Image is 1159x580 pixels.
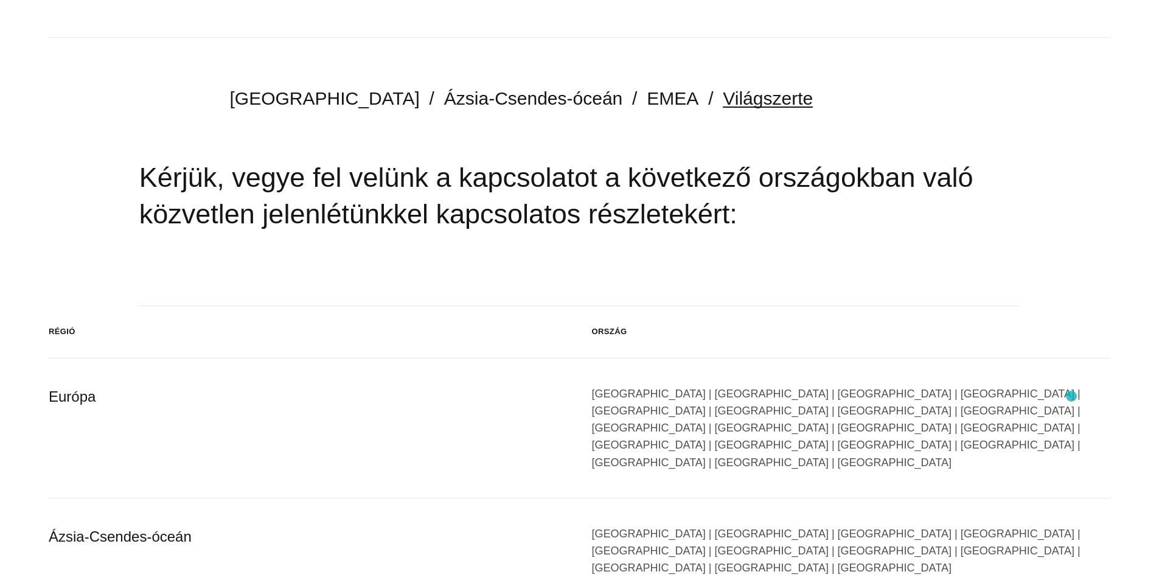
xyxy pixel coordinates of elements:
[592,528,1081,574] font: [GEOGRAPHIC_DATA] | [GEOGRAPHIC_DATA] | [GEOGRAPHIC_DATA] | [GEOGRAPHIC_DATA] | [GEOGRAPHIC_DATA]...
[230,88,420,108] a: [GEOGRAPHIC_DATA]
[444,88,622,108] a: Ázsia-Csendes-óceán
[49,528,192,545] font: Ázsia-Csendes-óceán
[592,388,1081,469] font: [GEOGRAPHIC_DATA] | [GEOGRAPHIC_DATA] | [GEOGRAPHIC_DATA] | [GEOGRAPHIC_DATA] | [GEOGRAPHIC_DATA]...
[49,388,96,405] font: Európa
[592,327,627,336] font: Ország
[49,327,75,336] font: Régió
[647,88,698,108] a: EMEA
[723,88,813,108] a: Világszerte
[139,162,973,229] font: Kérjük, vegye fel velünk a kapcsolatot a következő országokban való közvetlen jelenlétünkkel kapc...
